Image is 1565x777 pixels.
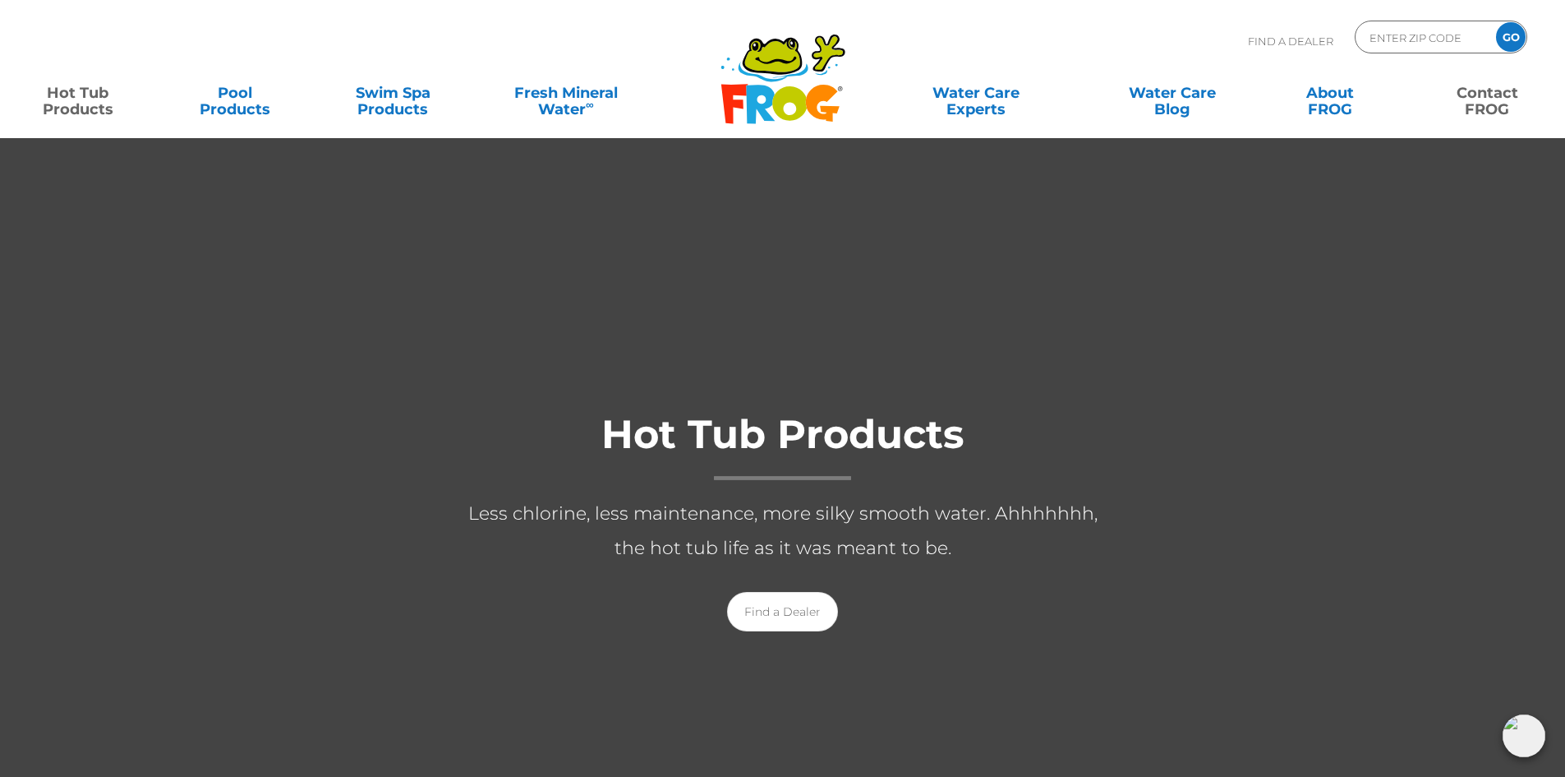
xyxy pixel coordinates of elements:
[1268,76,1391,109] a: AboutFROG
[1496,22,1526,52] input: GO
[1503,715,1545,757] img: openIcon
[727,592,838,631] a: Find a Dealer
[489,76,642,109] a: Fresh MineralWater∞
[586,98,594,111] sup: ∞
[1426,76,1549,109] a: ContactFROG
[454,413,1112,480] h1: Hot Tub Products
[454,497,1112,566] p: Less chlorine, less maintenance, more silky smooth water. Ahhhhhhh, the hot tub life as it was me...
[1368,25,1479,49] input: Zip Code Form
[174,76,297,109] a: PoolProducts
[1111,76,1233,109] a: Water CareBlog
[1248,21,1333,62] p: Find A Dealer
[332,76,454,109] a: Swim SpaProducts
[877,76,1075,109] a: Water CareExperts
[16,76,139,109] a: Hot TubProducts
